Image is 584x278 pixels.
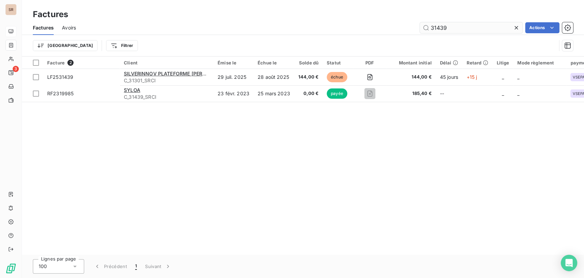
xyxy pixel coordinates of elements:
span: _ [502,90,504,96]
div: SR [5,4,16,15]
td: 23 févr. 2023 [213,85,254,102]
div: Échue le [258,60,290,65]
span: Facture [47,60,65,65]
div: Statut [327,60,349,65]
button: [GEOGRAPHIC_DATA] [33,40,98,51]
div: Client [124,60,209,65]
span: échue [327,72,347,82]
span: 1 [135,263,137,270]
td: -- [436,85,463,102]
span: 144,00 € [390,74,431,81]
h3: Factures [33,8,68,21]
div: Open Intercom Messenger [561,255,577,271]
div: Émise le [218,60,249,65]
td: 29 juil. 2025 [213,69,254,85]
span: 100 [39,263,47,270]
input: Rechercher [420,22,522,33]
div: Retard [466,60,488,65]
td: 45 jours [436,69,463,85]
span: _ [517,90,519,96]
span: 0,00 € [298,90,319,97]
button: Filtrer [106,40,138,51]
span: 3 [13,66,19,72]
span: 144,00 € [298,74,319,81]
span: LF2531439 [47,74,73,80]
span: Avoirs [62,24,76,31]
div: Délai [440,60,458,65]
span: SYLOA [124,87,140,93]
span: SILVERINNOV PLATEFORME [PERSON_NAME] [124,71,231,76]
img: Logo LeanPay [5,263,16,274]
div: Litige [496,60,509,65]
button: 1 [131,259,141,274]
td: 28 août 2025 [254,69,294,85]
button: Actions [525,22,559,33]
span: 2 [67,60,74,66]
div: Mode règlement [517,60,562,65]
span: +15 j [466,74,477,80]
div: PDF [357,60,382,65]
span: payée [327,88,347,99]
span: _ [517,74,519,80]
td: 25 mars 2023 [254,85,294,102]
div: Montant initial [390,60,431,65]
span: _ [502,74,504,80]
button: Suivant [141,259,176,274]
span: C_31439_SRCI [124,94,209,100]
span: 185,40 € [390,90,431,97]
button: Précédent [90,259,131,274]
div: Solde dû [298,60,319,65]
span: C_31301_SRCI [124,77,209,84]
span: RF2319985 [47,90,74,96]
span: Factures [33,24,54,31]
